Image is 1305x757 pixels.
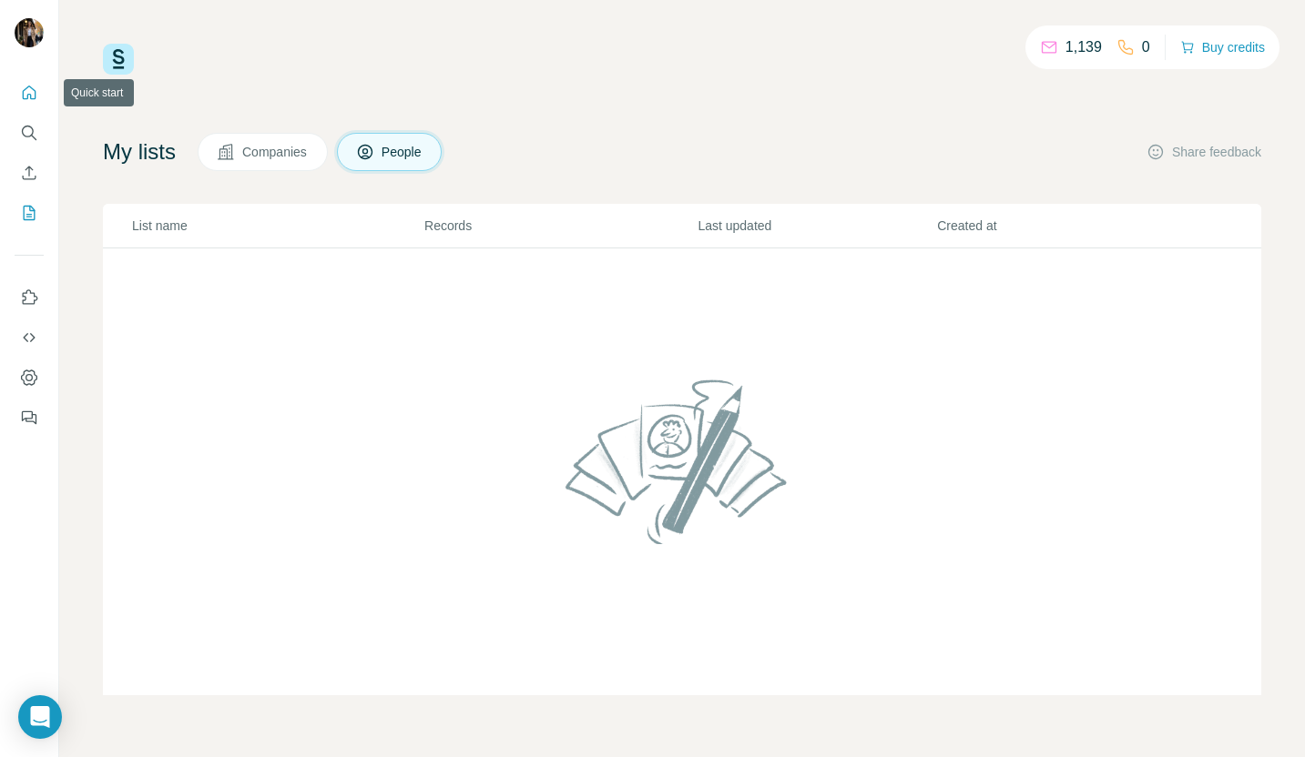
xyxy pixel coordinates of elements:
[103,44,134,75] img: Surfe Logo
[18,695,62,739] div: Open Intercom Messenger
[1142,36,1150,58] p: 0
[15,116,44,149] button: Search
[15,401,44,434] button: Feedback
[15,321,44,354] button: Use Surfe API
[15,76,44,109] button: Quick start
[103,137,176,167] h4: My lists
[1065,36,1102,58] p: 1,139
[937,217,1175,235] p: Created at
[382,143,423,161] span: People
[15,197,44,229] button: My lists
[15,18,44,47] img: Avatar
[558,364,806,559] img: No lists found
[698,217,935,235] p: Last updated
[15,361,44,394] button: Dashboard
[1147,143,1261,161] button: Share feedback
[424,217,696,235] p: Records
[15,281,44,314] button: Use Surfe on LinkedIn
[1180,35,1265,60] button: Buy credits
[242,143,309,161] span: Companies
[132,217,423,235] p: List name
[15,156,44,189] button: Enrich CSV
